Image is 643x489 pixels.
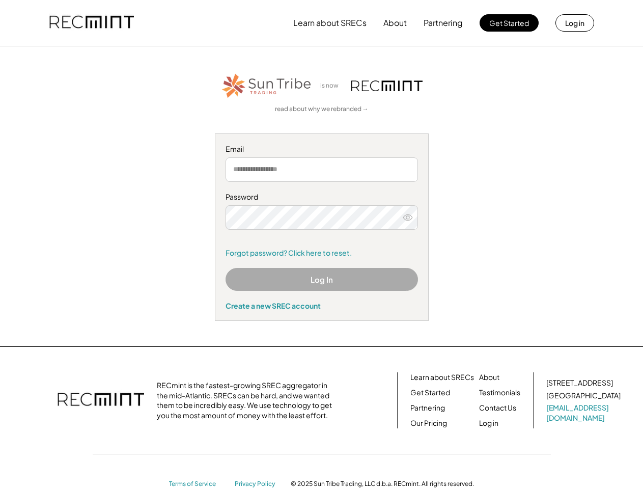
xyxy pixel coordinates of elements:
[479,388,520,398] a: Testimonials
[546,391,621,401] div: [GEOGRAPHIC_DATA]
[58,383,144,418] img: recmint-logotype%403x.png
[351,80,423,91] img: recmint-logotype%403x.png
[169,480,225,488] a: Terms of Service
[555,14,594,32] button: Log in
[410,388,450,398] a: Get Started
[226,192,418,202] div: Password
[235,480,281,488] a: Privacy Policy
[480,14,539,32] button: Get Started
[226,301,418,310] div: Create a new SREC account
[293,13,367,33] button: Learn about SRECs
[410,372,474,383] a: Learn about SRECs
[275,105,369,114] a: read about why we rebranded →
[49,6,134,40] img: recmint-logotype%403x.png
[157,381,338,420] div: RECmint is the fastest-growing SREC aggregator in the mid-Atlantic. SRECs can be hard, and we wan...
[479,418,498,428] a: Log in
[226,268,418,291] button: Log In
[546,403,623,423] a: [EMAIL_ADDRESS][DOMAIN_NAME]
[383,13,407,33] button: About
[424,13,463,33] button: Partnering
[479,403,516,413] a: Contact Us
[226,144,418,154] div: Email
[221,72,313,100] img: STT_Horizontal_Logo%2B-%2BColor.png
[226,248,418,258] a: Forgot password? Click here to reset.
[318,81,346,90] div: is now
[479,372,499,383] a: About
[291,480,474,488] div: © 2025 Sun Tribe Trading, LLC d.b.a. RECmint. All rights reserved.
[410,418,447,428] a: Our Pricing
[546,378,613,388] div: [STREET_ADDRESS]
[410,403,445,413] a: Partnering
